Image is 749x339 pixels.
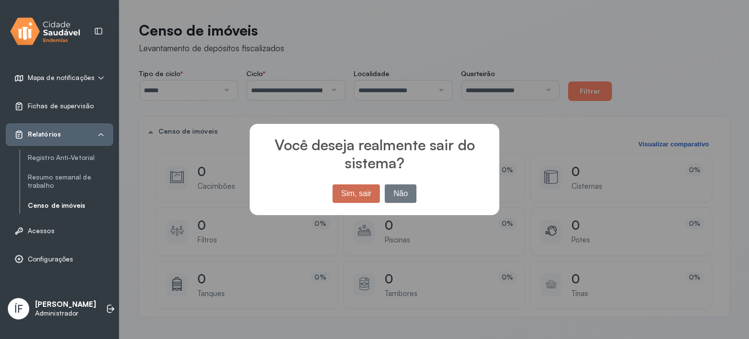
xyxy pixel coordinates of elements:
[28,227,55,235] span: Acessos
[333,184,380,203] button: Sim, sair
[28,201,113,210] a: Censo de imóveis
[35,300,96,309] p: [PERSON_NAME]
[28,130,61,139] span: Relatórios
[28,154,113,162] a: Registro Anti-Vetorial
[28,102,94,110] span: Fichas de supervisão
[14,302,23,315] span: ÍF
[250,124,499,172] h2: Você deseja realmente sair do sistema?
[28,74,95,82] span: Mapa de notificações
[28,255,73,263] span: Configurações
[35,309,96,318] p: Administrador
[28,173,113,190] a: Resumo semanal de trabalho
[385,184,416,203] button: Não
[10,16,80,47] img: logo.svg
